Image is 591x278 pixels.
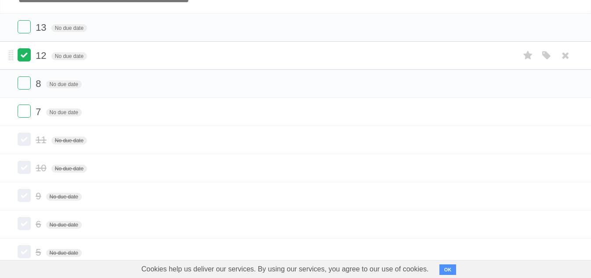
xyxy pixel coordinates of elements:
span: 13 [36,22,48,33]
span: 12 [36,50,48,61]
label: Done [18,161,31,174]
span: No due date [51,165,87,173]
span: 9 [36,191,43,202]
span: No due date [46,221,82,229]
span: No due date [51,24,87,32]
span: No due date [46,108,82,116]
span: 10 [36,162,48,173]
span: No due date [46,80,82,88]
span: No due date [51,52,87,60]
button: OK [439,264,457,275]
span: 11 [36,134,48,145]
label: Done [18,189,31,202]
label: Done [18,20,31,33]
span: 7 [36,106,43,117]
label: Star task [520,48,537,63]
label: Done [18,105,31,118]
label: Done [18,133,31,146]
span: Cookies help us deliver our services. By using our services, you agree to our use of cookies. [133,260,438,278]
span: 5 [36,247,43,258]
span: No due date [46,249,82,257]
span: 6 [36,219,43,230]
span: No due date [46,193,82,201]
label: Done [18,217,31,230]
label: Done [18,48,31,61]
span: No due date [51,137,87,144]
label: Done [18,76,31,90]
label: Done [18,245,31,258]
span: 8 [36,78,43,89]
